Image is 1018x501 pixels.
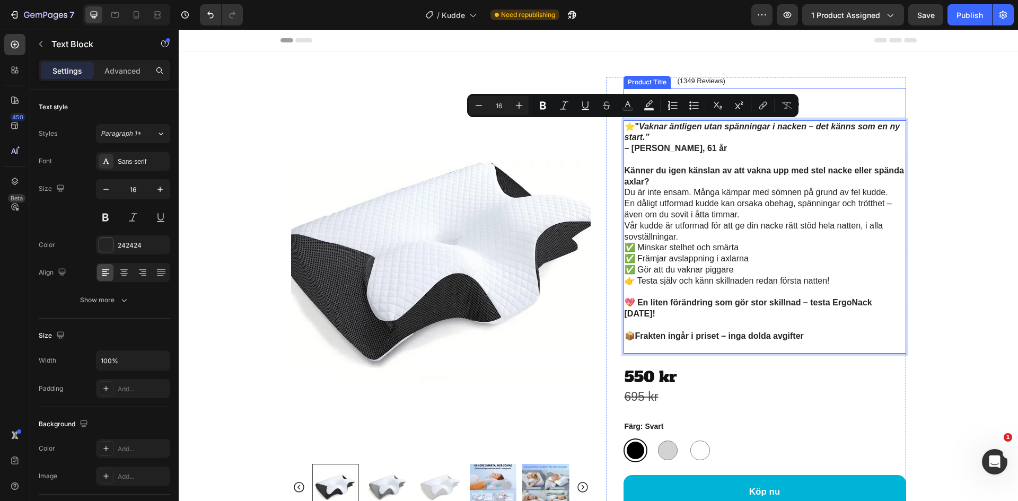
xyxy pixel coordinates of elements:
p: 7 [69,8,74,21]
strong: " [457,92,461,101]
div: Undo/Redo [200,4,243,25]
div: Align [39,266,68,280]
div: Image [39,471,57,481]
iframe: Intercom live chat [982,449,1007,474]
button: Paragraph 1* [96,124,170,143]
span: Kudde [442,10,465,21]
span: Need republishing [501,10,555,20]
strong: Vaknar äntligen utan spänningar i nacken – det känns som en ny start.” [446,92,722,112]
span: Paragraph 1* [101,129,141,138]
div: Product Title [447,48,490,57]
div: Sans-serif [118,157,168,166]
div: Font [39,156,52,166]
div: Styles [39,129,57,138]
p: Text Block [51,38,142,50]
strong: – [PERSON_NAME], 61 år [446,114,549,123]
div: Padding [39,384,63,393]
p: 👉 Testa själv och känn skillnaden redan första natten! [446,246,726,257]
div: Editor contextual toolbar [467,94,798,117]
div: 450 [10,113,25,121]
button: Show more [39,291,170,310]
div: 550 kr [445,337,727,358]
button: Save [908,4,943,25]
div: Add... [118,444,168,454]
div: Text style [39,102,68,112]
div: Size [39,329,67,343]
div: Size [39,182,67,196]
iframe: Design area [179,30,1018,501]
p: Settings [52,65,82,76]
button: Köp nu [445,445,727,480]
legend: Färg: Svart [445,389,486,405]
span: 1 product assigned [811,10,880,21]
p: ✅ Minskar stelhet och smärta ✅ Främjar avslappning i axlarna ✅ Gör att du vaknar piggare [446,213,726,245]
strong: 📦Frakten ingår i priset – inga dolda avgifter [446,302,625,311]
div: Show more [80,295,129,305]
h1: Ergonomisk kudde [445,59,727,89]
div: Add... [118,472,168,481]
div: Color [39,240,55,250]
div: Background [39,417,90,432]
strong: Känner du igen känslan av att vakna upp med stel nacke eller spända axlar? [446,136,725,156]
div: Color [39,444,55,453]
div: Rich Text Editor. Editing area: main [445,91,727,324]
div: 695 kr [445,358,727,376]
button: Carousel Next Arrow [398,451,410,464]
input: Auto [96,351,170,370]
div: 242424 [118,241,168,250]
span: / [437,10,440,21]
p: ⭐️ [446,92,726,125]
span: Save [917,11,935,20]
button: 7 [4,4,79,25]
button: Publish [947,4,992,25]
p: Advanced [104,65,141,76]
button: 1 product assigned [802,4,904,25]
div: Publish [956,10,983,21]
div: Beta [8,194,25,203]
span: 1 [1004,433,1012,442]
p: Du är inte ensam. Många kämpar med sömnen på grund av fel kudde. En dåligt utformad kudde kan ors... [446,157,726,213]
div: Köp nu [571,456,602,468]
div: Add... [118,384,168,394]
strong: 💖 En liten förändring som gör stor skillnad – testa ErgoNack [DATE]! [446,268,694,288]
p: (1349 Reviews) [499,47,547,56]
div: Width [39,356,56,365]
